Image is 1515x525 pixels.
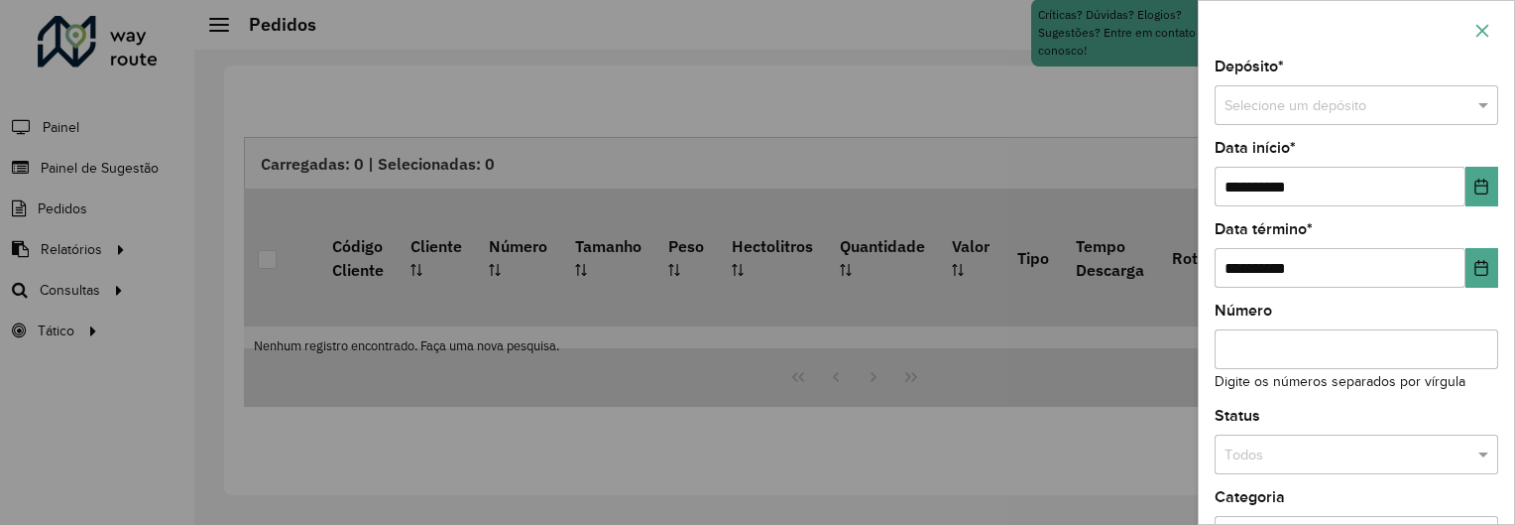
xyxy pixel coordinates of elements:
[1215,217,1313,241] label: Data término
[1215,299,1272,323] label: Número
[1215,136,1296,160] label: Data início
[1215,404,1260,428] label: Status
[1465,248,1498,288] button: Choose Date
[1465,167,1498,206] button: Choose Date
[1215,374,1465,389] small: Digite os números separados por vírgula
[1215,55,1284,78] label: Depósito
[1215,485,1285,509] label: Categoria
